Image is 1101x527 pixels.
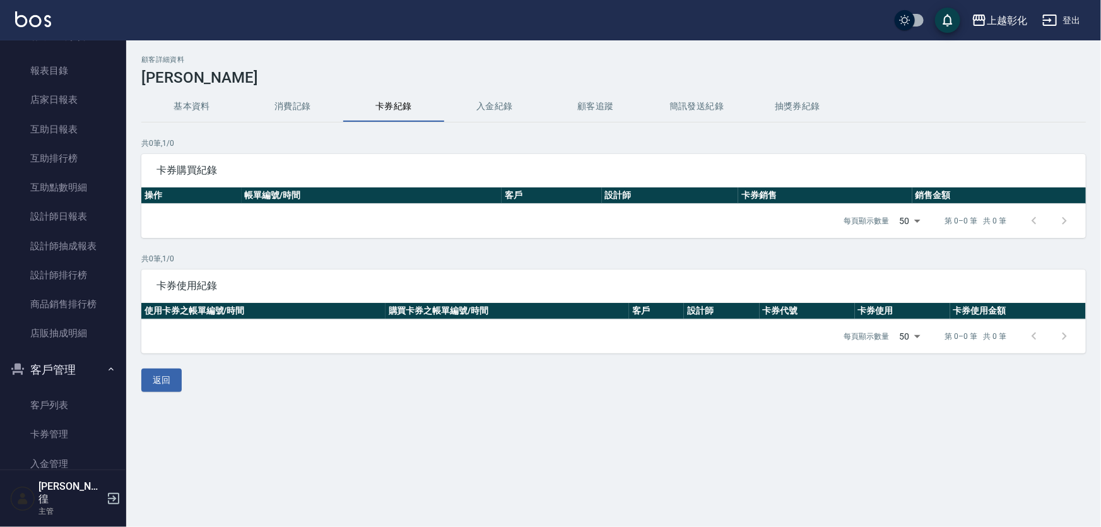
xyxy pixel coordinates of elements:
div: 上越彰化 [987,13,1027,28]
th: 使用卡券之帳單編號/時間 [141,303,386,319]
button: 簡訊發送紀錄 [646,92,747,122]
p: 共 0 筆, 1 / 0 [141,138,1086,149]
th: 卡券代號 [760,303,855,319]
a: 店販抽成明細 [5,319,121,348]
button: 消費記錄 [242,92,343,122]
button: 上越彰化 [967,8,1032,33]
h5: [PERSON_NAME]徨 [38,480,103,506]
th: 購買卡券之帳單編號/時間 [386,303,630,319]
a: 店家日報表 [5,85,121,114]
button: 返回 [141,369,182,392]
div: 50 [895,204,925,238]
p: 主管 [38,506,103,517]
th: 帳單編號/時間 [242,187,502,204]
th: 卡券使用金額 [950,303,1086,319]
th: 客戶 [502,187,602,204]
p: 第 0–0 筆 共 0 筆 [945,331,1006,342]
a: 設計師抽成報表 [5,232,121,261]
a: 互助點數明細 [5,173,121,202]
a: 設計師日報表 [5,202,121,231]
a: 互助日報表 [5,115,121,144]
p: 每頁顯示數量 [844,331,890,342]
th: 銷售金額 [912,187,1086,204]
p: 共 0 筆, 1 / 0 [141,253,1086,264]
button: 基本資料 [141,92,242,122]
a: 卡券管理 [5,420,121,449]
th: 卡券銷售 [738,187,912,204]
img: Logo [15,11,51,27]
button: 客戶管理 [5,353,121,386]
th: 設計師 [684,303,759,319]
button: 顧客追蹤 [545,92,646,122]
button: 入金紀錄 [444,92,545,122]
p: 每頁顯示數量 [844,215,890,227]
button: 抽獎券紀錄 [747,92,848,122]
a: 報表目錄 [5,56,121,85]
th: 操作 [141,187,242,204]
img: Person [10,486,35,511]
button: save [935,8,960,33]
th: 卡券使用 [855,303,950,319]
th: 客戶 [629,303,684,319]
a: 客戶列表 [5,391,121,420]
h3: [PERSON_NAME] [141,69,1086,86]
a: 商品銷售排行榜 [5,290,121,319]
a: 互助排行榜 [5,144,121,173]
span: 卡券使用紀錄 [156,280,1071,292]
button: 卡券紀錄 [343,92,444,122]
a: 入金管理 [5,449,121,478]
p: 第 0–0 筆 共 0 筆 [945,215,1006,227]
a: 設計師排行榜 [5,261,121,290]
button: 登出 [1037,9,1086,32]
th: 設計師 [602,187,739,204]
span: 卡券購買紀錄 [156,164,1071,177]
div: 50 [895,319,925,353]
h2: 顧客詳細資料 [141,56,1086,64]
